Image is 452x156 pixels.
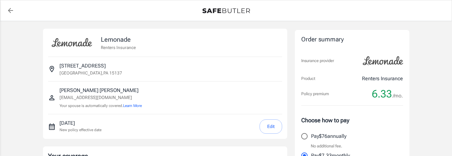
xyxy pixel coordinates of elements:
p: No additional fee. [311,143,342,149]
img: Lemonade [48,34,96,52]
p: Lemonade [101,35,136,44]
p: Policy premium [301,91,329,97]
p: Your spouse is automatically covered. [59,103,142,109]
p: Renters Insurance [362,75,403,82]
p: [EMAIL_ADDRESS][DOMAIN_NAME] [59,94,142,101]
p: [GEOGRAPHIC_DATA] , PA 15137 [59,70,122,76]
p: Pay $76 annually [311,132,346,140]
p: Insurance provider [301,58,334,64]
svg: Insured address [48,65,56,73]
div: Order summary [301,35,403,44]
svg: New policy start date [48,123,56,131]
p: [PERSON_NAME] [PERSON_NAME] [59,87,142,94]
p: Product [301,75,315,82]
button: Learn More [123,103,142,109]
p: New policy effective date [59,127,101,133]
p: [STREET_ADDRESS] [59,62,106,70]
svg: Insured person [48,94,56,102]
img: Back to quotes [202,8,250,13]
span: 6.33 [372,88,392,100]
img: Lemonade [359,52,407,70]
p: Choose how to pay [301,116,403,124]
p: Renters Insurance [101,44,136,51]
button: Edit [260,119,282,134]
span: /mo. [393,91,403,100]
a: back to quotes [4,4,17,17]
p: [DATE] [59,119,101,127]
